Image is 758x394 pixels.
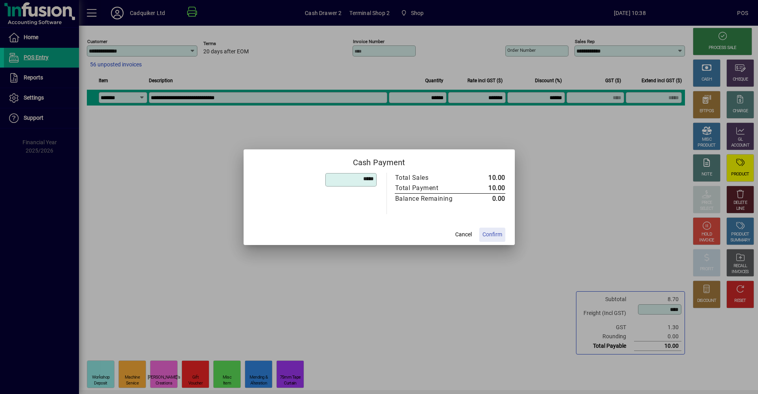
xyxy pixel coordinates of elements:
[479,228,505,242] button: Confirm
[395,194,462,204] div: Balance Remaining
[469,173,505,183] td: 10.00
[469,193,505,204] td: 0.00
[482,230,502,239] span: Confirm
[469,183,505,194] td: 10.00
[451,228,476,242] button: Cancel
[395,173,469,183] td: Total Sales
[395,183,469,194] td: Total Payment
[244,149,515,172] h2: Cash Payment
[455,230,472,239] span: Cancel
